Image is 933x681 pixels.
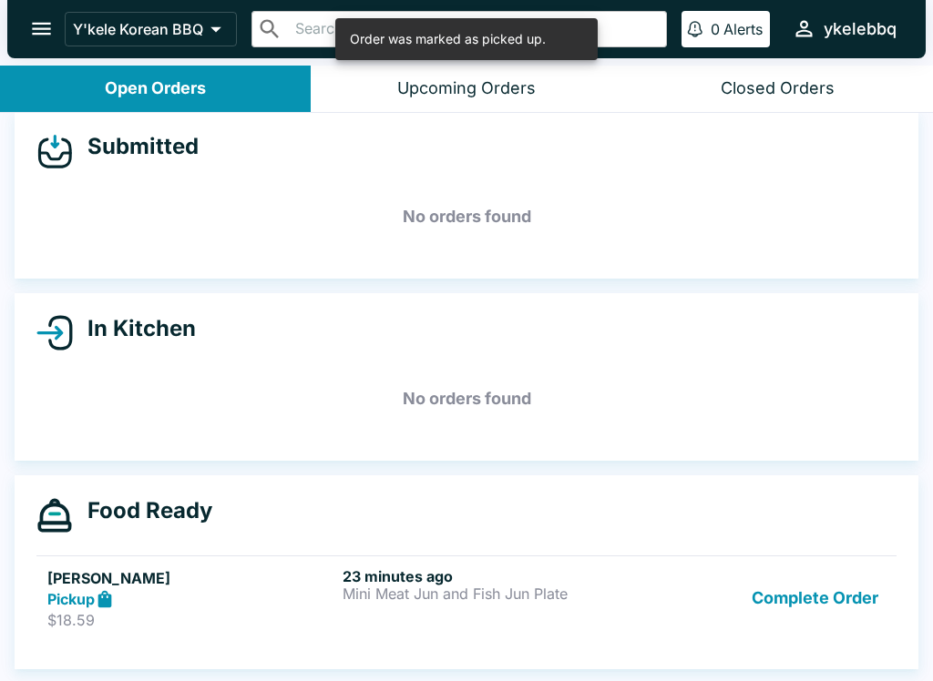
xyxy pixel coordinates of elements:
[65,12,237,46] button: Y'kele Korean BBQ
[711,20,720,38] p: 0
[73,315,196,342] h4: In Kitchen
[47,611,335,629] p: $18.59
[784,9,904,48] button: ykelebbq
[36,184,897,249] h5: No orders found
[721,78,835,99] div: Closed Orders
[105,78,206,99] div: Open Orders
[744,567,886,630] button: Complete Order
[73,20,203,38] p: Y'kele Korean BBQ
[290,16,659,42] input: Search orders by name or phone number
[723,20,763,38] p: Alerts
[36,366,897,432] h5: No orders found
[343,567,631,585] h6: 23 minutes ago
[47,567,335,589] h5: [PERSON_NAME]
[824,18,897,40] div: ykelebbq
[36,555,897,641] a: [PERSON_NAME]Pickup$18.5923 minutes agoMini Meat Jun and Fish Jun PlateComplete Order
[397,78,536,99] div: Upcoming Orders
[73,133,199,160] h4: Submitted
[343,585,631,602] p: Mini Meat Jun and Fish Jun Plate
[18,5,65,52] button: open drawer
[47,590,95,608] strong: Pickup
[350,24,546,55] div: Order was marked as picked up.
[73,497,212,524] h4: Food Ready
